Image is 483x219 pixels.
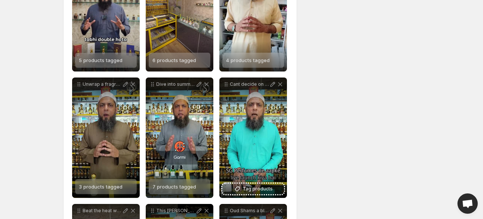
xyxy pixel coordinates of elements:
p: Oud Shams a blend of citrus cassis peach and lemon that reveals a celebration of luxury and energ... [230,208,269,214]
p: This [PERSON_NAME] celebrate with a scent thats as captivating as you are Samet Musk Platinum Att... [156,208,195,214]
p: Beat the heat with the calming essence of Rooh Khus SG Perfumes Summer Special Rooh Khus Attar is... [83,208,122,214]
button: Tag products [222,184,284,194]
div: Cant decide on your signature scent Weve got you covered Are you tired of buying full-size bottle... [219,78,287,198]
span: 6 products tagged [152,57,196,63]
div: Unwrap a fragrance as precious as gold Our Amber Oudh Gold attar by SG Perfumes is a captivating ... [72,78,140,198]
span: 3 products tagged [79,184,122,190]
span: 5 products tagged [79,57,122,63]
div: Open chat [457,193,478,214]
p: Dive into summer with the SG Perfumes Summer Sale Get up to 70 OFF on our exquisite range of perf... [156,81,195,87]
p: Unwrap a fragrance as precious as gold Our Amber Oudh Gold attar by SG Perfumes is a captivating ... [83,81,122,87]
span: Tag products [243,185,273,193]
span: 7 products tagged [152,184,196,190]
span: 4 products tagged [226,57,270,63]
p: Cant decide on your signature scent Weve got you covered Are you tired of buying full-size bottle... [230,81,269,87]
div: Dive into summer with the SG Perfumes Summer Sale Get up to 70 OFF on our exquisite range of perf... [146,78,213,198]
